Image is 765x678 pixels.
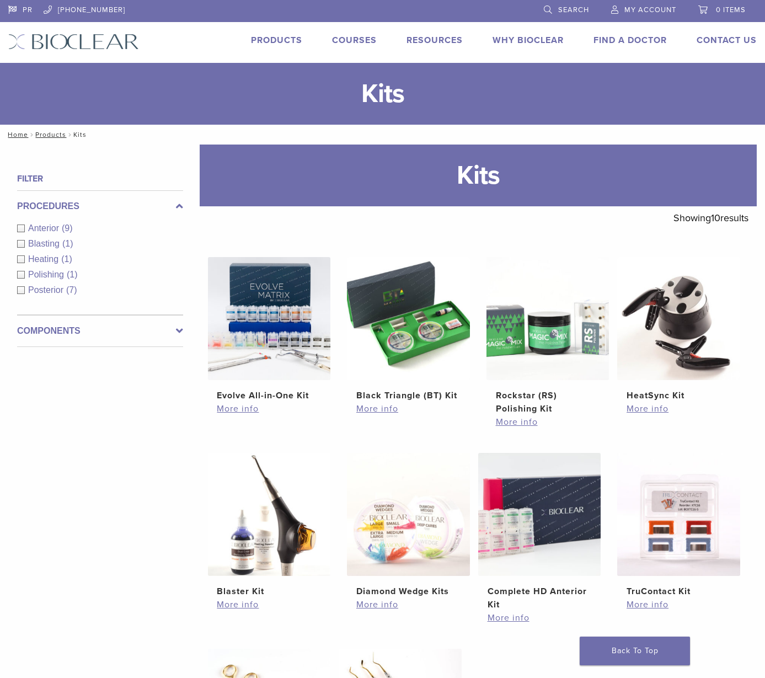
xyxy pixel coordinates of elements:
a: Why Bioclear [493,35,564,46]
a: Diamond Wedge KitsDiamond Wedge Kits [347,453,470,598]
h2: Blaster Kit [217,585,321,598]
h4: Filter [17,172,183,185]
h2: HeatSync Kit [627,389,731,402]
span: (1) [62,239,73,248]
span: Search [558,6,589,14]
img: Bioclear [8,34,139,50]
a: Products [251,35,302,46]
span: My Account [624,6,676,14]
label: Procedures [17,200,183,213]
a: Black Triangle (BT) KitBlack Triangle (BT) Kit [347,257,470,402]
span: Heating [28,254,61,264]
a: Find A Doctor [593,35,667,46]
h2: TruContact Kit [627,585,731,598]
span: / [28,132,35,137]
h2: Complete HD Anterior Kit [488,585,592,611]
span: 0 items [716,6,746,14]
h2: Evolve All-in-One Kit [217,389,321,402]
a: Blaster KitBlaster Kit [208,453,331,598]
a: More info [356,598,461,611]
h2: Diamond Wedge Kits [356,585,461,598]
a: More info [488,611,592,624]
span: (9) [62,223,73,233]
img: TruContact Kit [617,453,740,576]
a: More info [627,598,731,611]
img: Black Triangle (BT) Kit [347,257,470,380]
span: Polishing [28,270,67,279]
img: Diamond Wedge Kits [347,453,470,576]
h2: Rockstar (RS) Polishing Kit [496,389,600,415]
span: (1) [61,254,72,264]
span: (1) [67,270,78,279]
a: HeatSync KitHeatSync Kit [617,257,740,402]
span: 10 [711,212,720,224]
h1: Kits [200,145,757,206]
img: Evolve All-in-One Kit [208,257,331,380]
span: Blasting [28,239,62,248]
a: TruContact KitTruContact Kit [617,453,740,598]
a: More info [627,402,731,415]
a: More info [217,402,321,415]
label: Components [17,324,183,338]
a: More info [217,598,321,611]
a: Complete HD Anterior KitComplete HD Anterior Kit [478,453,601,611]
span: / [66,132,73,137]
h2: Black Triangle (BT) Kit [356,389,461,402]
a: Contact Us [697,35,757,46]
img: Complete HD Anterior Kit [478,453,601,576]
img: HeatSync Kit [617,257,740,380]
a: Evolve All-in-One KitEvolve All-in-One Kit [208,257,331,402]
p: Showing results [673,206,748,229]
a: Resources [406,35,463,46]
span: (7) [66,285,77,295]
span: Posterior [28,285,66,295]
img: Blaster Kit [208,453,331,576]
a: Courses [332,35,377,46]
a: Products [35,131,66,138]
a: More info [496,415,600,429]
span: Anterior [28,223,62,233]
a: Back To Top [580,637,690,665]
a: More info [356,402,461,415]
a: Home [4,131,28,138]
img: Rockstar (RS) Polishing Kit [486,257,609,380]
a: Rockstar (RS) Polishing KitRockstar (RS) Polishing Kit [486,257,609,415]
